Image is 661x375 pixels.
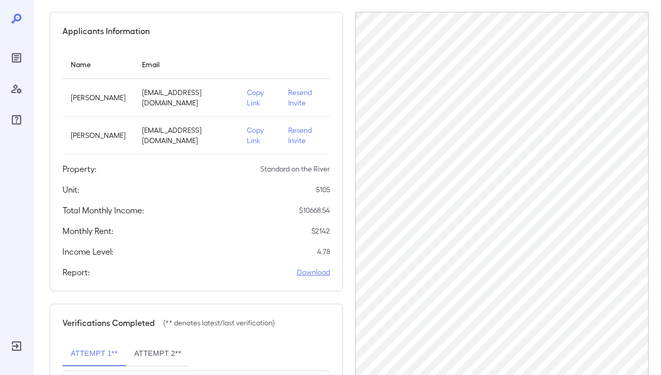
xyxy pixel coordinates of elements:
div: Log Out [8,338,25,354]
h5: Report: [62,266,90,278]
th: Name [62,50,134,79]
p: Copy Link [247,87,272,108]
h5: Verifications Completed [62,317,155,329]
p: $ 2142 [311,226,330,236]
h5: Monthly Rent: [62,225,114,237]
table: simple table [62,50,330,154]
p: [PERSON_NAME] [71,92,125,103]
a: Download [297,267,330,277]
button: Attempt 2** [126,341,190,366]
p: Resend Invite [288,87,322,108]
h5: Income Level: [62,245,114,258]
p: [EMAIL_ADDRESS][DOMAIN_NAME] [142,87,230,108]
button: Attempt 1** [62,341,126,366]
p: Resend Invite [288,125,322,146]
p: $ 10668.54 [299,205,330,215]
h5: Property: [62,163,97,175]
p: 5105 [316,184,330,195]
p: Standard on the River [260,164,330,174]
div: Reports [8,50,25,66]
p: 4.78 [317,246,330,257]
th: Email [134,50,239,79]
div: FAQ [8,112,25,128]
h5: Applicants Information [62,25,150,37]
h5: Unit: [62,183,80,196]
div: Manage Users [8,81,25,97]
p: [EMAIL_ADDRESS][DOMAIN_NAME] [142,125,230,146]
p: (** denotes latest/last verification) [163,318,275,328]
p: Copy Link [247,125,272,146]
p: [PERSON_NAME] [71,130,125,140]
h5: Total Monthly Income: [62,204,144,216]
